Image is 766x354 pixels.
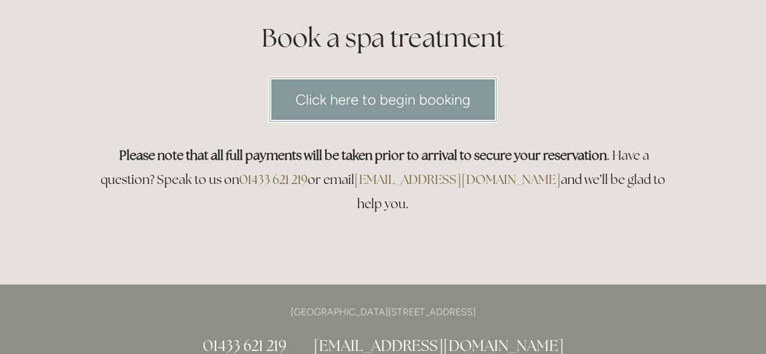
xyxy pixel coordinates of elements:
a: Click here to begin booking [268,76,498,123]
strong: Please note that all full payments will be taken prior to arrival to secure your reservation [119,147,607,163]
a: 01433 621 219 [239,171,308,188]
h1: Book a spa treatment [94,20,673,56]
h3: . Have a question? Speak to us on or email and we’ll be glad to help you. [94,143,673,216]
a: [EMAIL_ADDRESS][DOMAIN_NAME] [354,171,561,188]
p: [GEOGRAPHIC_DATA][STREET_ADDRESS] [94,304,673,320]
